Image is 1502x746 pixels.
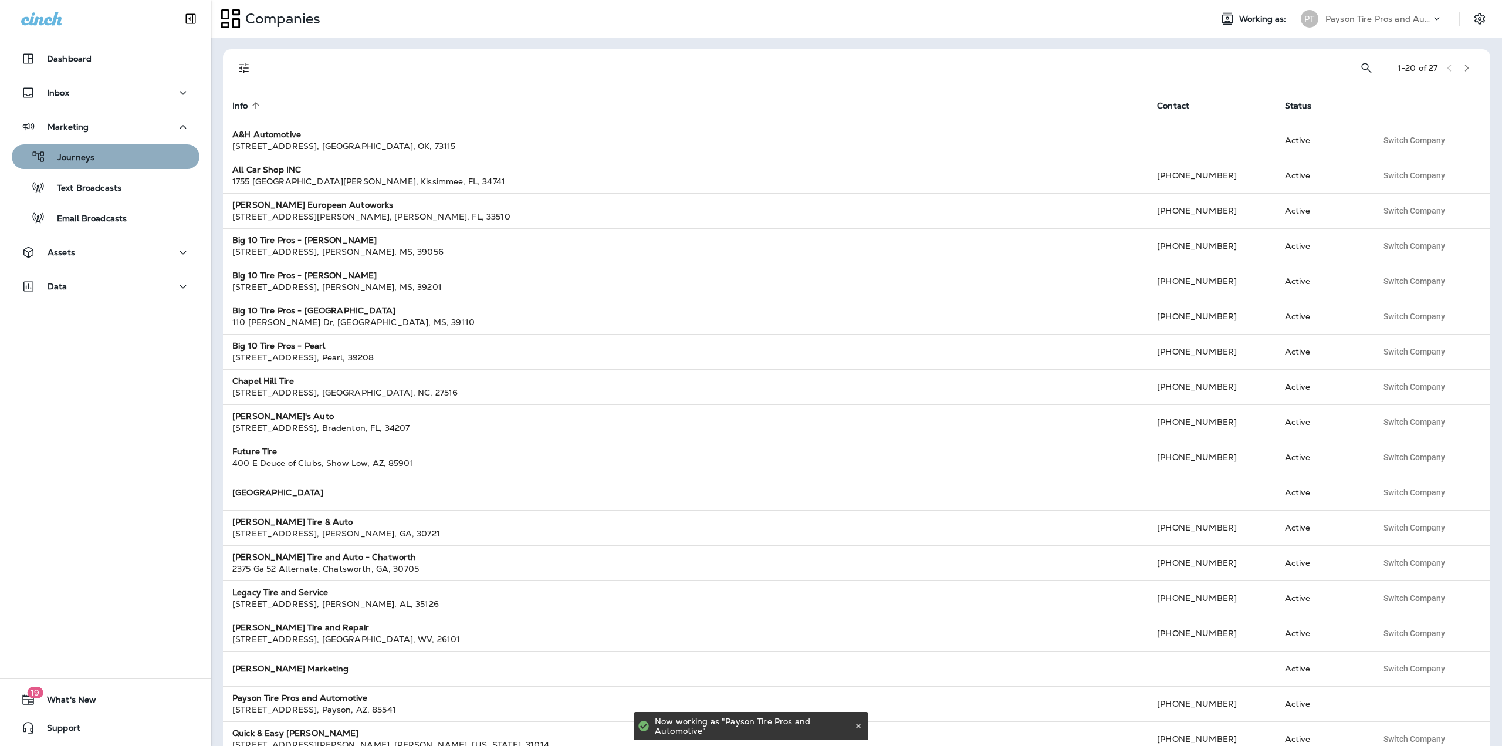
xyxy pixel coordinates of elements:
[232,101,248,111] span: Info
[232,200,393,210] strong: [PERSON_NAME] European Autoworks
[1276,510,1368,545] td: Active
[1148,193,1276,228] td: [PHONE_NUMBER]
[655,712,852,740] div: Now working as "Payson Tire Pros and Automotive"
[1276,545,1368,580] td: Active
[1148,686,1276,721] td: [PHONE_NUMBER]
[48,122,89,131] p: Marketing
[1377,167,1452,184] button: Switch Company
[1276,264,1368,299] td: Active
[232,129,301,140] strong: A&H Automotive
[1383,664,1445,673] span: Switch Company
[1301,10,1318,28] div: PT
[1377,237,1452,255] button: Switch Company
[1285,101,1312,111] span: Status
[232,704,1138,715] div: [STREET_ADDRESS] , Payson , AZ , 85541
[1148,264,1276,299] td: [PHONE_NUMBER]
[1383,207,1445,215] span: Switch Company
[12,144,199,169] button: Journeys
[1383,418,1445,426] span: Switch Company
[1148,580,1276,616] td: [PHONE_NUMBER]
[12,275,199,298] button: Data
[1276,123,1368,158] td: Active
[1383,559,1445,567] span: Switch Company
[1148,369,1276,404] td: [PHONE_NUMBER]
[232,422,1138,434] div: [STREET_ADDRESS] , Bradenton , FL , 34207
[232,517,353,527] strong: [PERSON_NAME] Tire & Auto
[1276,440,1368,475] td: Active
[1377,202,1452,220] button: Switch Company
[232,100,263,111] span: Info
[1239,14,1289,24] span: Working as:
[12,241,199,264] button: Assets
[12,115,199,139] button: Marketing
[48,282,67,291] p: Data
[1383,136,1445,144] span: Switch Company
[1276,686,1368,721] td: Active
[232,376,294,386] strong: Chapel Hill Tire
[1276,651,1368,686] td: Active
[1276,334,1368,369] td: Active
[1377,343,1452,360] button: Switch Company
[232,352,1138,363] div: [STREET_ADDRESS] , Pearl , 39208
[1377,519,1452,536] button: Switch Company
[1148,228,1276,264] td: [PHONE_NUMBER]
[1377,308,1452,325] button: Switch Company
[1276,193,1368,228] td: Active
[1148,299,1276,334] td: [PHONE_NUMBER]
[1325,14,1431,23] p: Payson Tire Pros and Automotive
[232,235,377,245] strong: Big 10 Tire Pros - [PERSON_NAME]
[1383,488,1445,497] span: Switch Company
[1377,131,1452,149] button: Switch Company
[232,663,349,674] strong: [PERSON_NAME] Marketing
[45,183,121,194] p: Text Broadcasts
[1383,453,1445,461] span: Switch Company
[232,587,328,598] strong: Legacy Tire and Service
[1383,383,1445,391] span: Switch Company
[1148,158,1276,193] td: [PHONE_NUMBER]
[35,695,96,709] span: What's New
[232,598,1138,610] div: [STREET_ADDRESS] , [PERSON_NAME] , AL , 35126
[232,563,1138,575] div: 2375 Ga 52 Alternate , Chatsworth , GA , 30705
[232,693,367,703] strong: Payson Tire Pros and Automotive
[1398,63,1437,73] div: 1 - 20 of 27
[232,340,325,351] strong: Big 10 Tire Pros - Pearl
[232,387,1138,399] div: [STREET_ADDRESS] , [GEOGRAPHIC_DATA] , NC , 27516
[1148,545,1276,580] td: [PHONE_NUMBER]
[35,723,80,737] span: Support
[232,633,1138,645] div: [STREET_ADDRESS] , [GEOGRAPHIC_DATA] , WV , 26101
[232,528,1138,539] div: [STREET_ADDRESS] , [PERSON_NAME] , GA , 30721
[12,81,199,104] button: Inbox
[232,305,395,316] strong: Big 10 Tire Pros - [GEOGRAPHIC_DATA]
[1383,629,1445,637] span: Switch Company
[12,688,199,711] button: 19What's New
[232,487,323,498] strong: [GEOGRAPHIC_DATA]
[12,716,199,740] button: Support
[1148,510,1276,545] td: [PHONE_NUMBER]
[12,175,199,200] button: Text Broadcasts
[1148,334,1276,369] td: [PHONE_NUMBER]
[232,411,334,421] strong: [PERSON_NAME]'s Auto
[232,316,1138,328] div: 110 [PERSON_NAME] Dr , [GEOGRAPHIC_DATA] , MS , 39110
[232,457,1138,469] div: 400 E Deuce of Clubs , Show Low , AZ , 85901
[232,270,377,281] strong: Big 10 Tire Pros - [PERSON_NAME]
[12,205,199,230] button: Email Broadcasts
[45,214,127,225] p: Email Broadcasts
[1383,347,1445,356] span: Switch Company
[241,10,320,28] p: Companies
[232,728,359,738] strong: Quick & Easy [PERSON_NAME]
[232,446,278,457] strong: Future Tire
[1377,554,1452,572] button: Switch Company
[1383,594,1445,602] span: Switch Company
[1377,589,1452,607] button: Switch Company
[174,7,207,31] button: Collapse Sidebar
[1157,100,1205,111] span: Contact
[232,246,1138,258] div: [STREET_ADDRESS] , [PERSON_NAME] , MS , 39056
[1383,735,1445,743] span: Switch Company
[1276,616,1368,651] td: Active
[1148,440,1276,475] td: [PHONE_NUMBER]
[1276,299,1368,334] td: Active
[46,153,94,164] p: Journeys
[1276,369,1368,404] td: Active
[1276,404,1368,440] td: Active
[12,47,199,70] button: Dashboard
